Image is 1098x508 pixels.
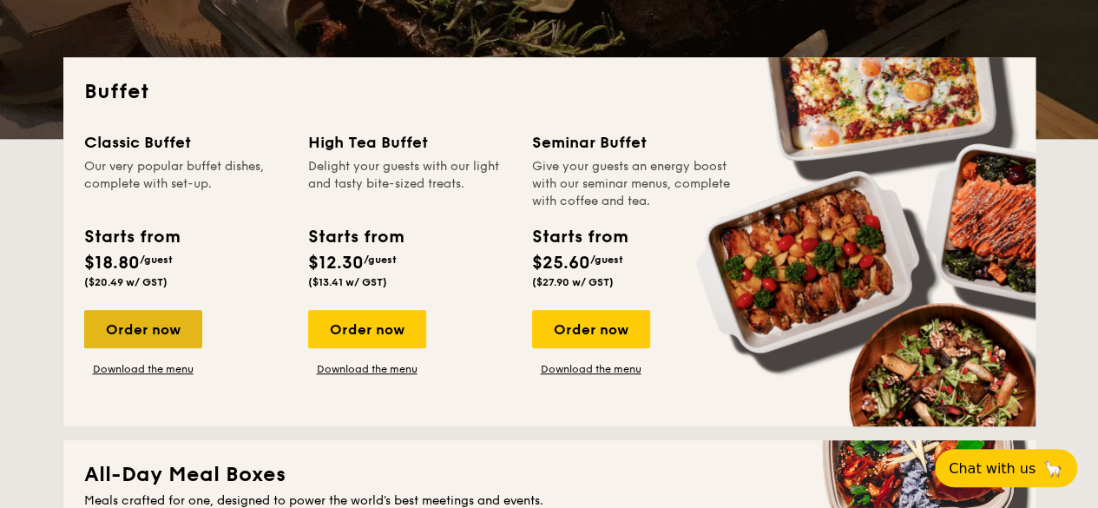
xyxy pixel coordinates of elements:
[140,254,173,266] span: /guest
[935,449,1077,487] button: Chat with us🦙
[308,362,426,376] a: Download the menu
[532,224,627,250] div: Starts from
[308,310,426,348] div: Order now
[532,362,650,376] a: Download the menu
[84,461,1015,489] h2: All-Day Meal Boxes
[532,276,614,288] span: ($27.90 w/ GST)
[308,253,364,274] span: $12.30
[590,254,623,266] span: /guest
[1042,459,1063,478] span: 🦙
[84,224,179,250] div: Starts from
[532,158,735,210] div: Give your guests an energy boost with our seminar menus, complete with coffee and tea.
[532,130,735,155] div: Seminar Buffet
[949,460,1036,477] span: Chat with us
[308,158,511,210] div: Delight your guests with our light and tasty bite-sized treats.
[84,276,168,288] span: ($20.49 w/ GST)
[308,130,511,155] div: High Tea Buffet
[84,253,140,274] span: $18.80
[364,254,397,266] span: /guest
[532,310,650,348] div: Order now
[308,276,387,288] span: ($13.41 w/ GST)
[308,224,403,250] div: Starts from
[84,310,202,348] div: Order now
[84,158,287,210] div: Our very popular buffet dishes, complete with set-up.
[532,253,590,274] span: $25.60
[84,78,1015,106] h2: Buffet
[84,362,202,376] a: Download the menu
[84,130,287,155] div: Classic Buffet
